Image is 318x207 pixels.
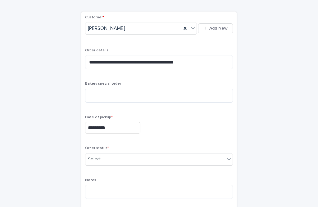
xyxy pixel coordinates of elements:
[85,82,121,86] span: Bakery special order
[85,146,109,150] span: Order status
[85,178,96,182] span: Notes
[85,16,104,19] span: Customer
[88,156,103,162] div: Select...
[85,49,108,52] span: Order details
[198,23,233,33] button: Add New
[85,115,113,119] span: Date of pickup
[209,26,228,31] span: Add New
[88,25,125,32] span: [PERSON_NAME]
